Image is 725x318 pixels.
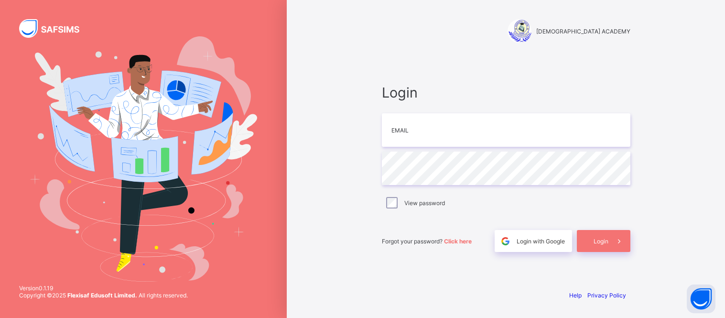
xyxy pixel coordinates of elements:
[382,238,472,245] span: Forgot your password?
[67,292,137,299] strong: Flexisaf Edusoft Limited.
[517,238,565,245] span: Login with Google
[536,28,630,35] span: [DEMOGRAPHIC_DATA] ACADEMY
[594,238,608,245] span: Login
[382,84,630,101] span: Login
[19,19,91,38] img: SAFSIMS Logo
[30,36,257,281] img: Hero Image
[587,292,626,299] a: Privacy Policy
[19,292,188,299] span: Copyright © 2025 All rights reserved.
[404,199,445,207] label: View password
[569,292,582,299] a: Help
[687,285,715,313] button: Open asap
[444,238,472,245] a: Click here
[500,236,511,247] img: google.396cfc9801f0270233282035f929180a.svg
[19,285,188,292] span: Version 0.1.19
